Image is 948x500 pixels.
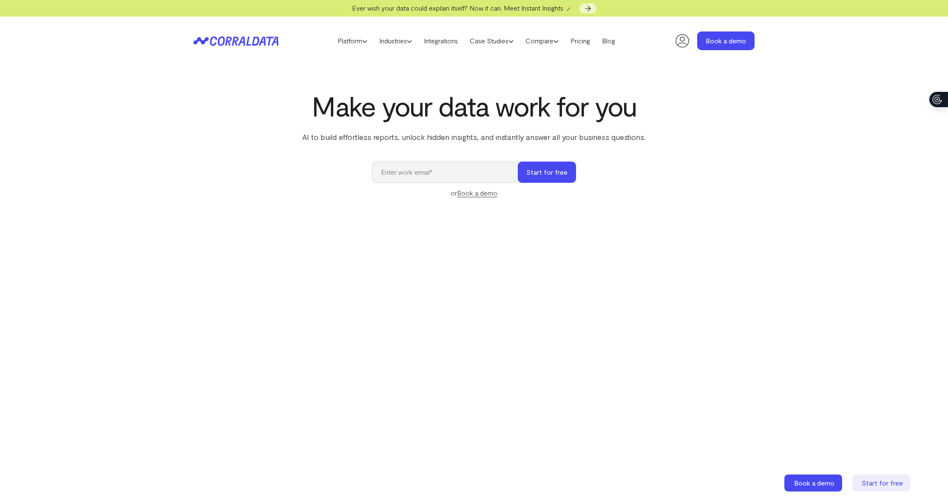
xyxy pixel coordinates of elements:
div: or [372,188,576,198]
a: Book a demo [697,31,755,50]
a: Pricing [565,34,596,47]
span: Ever wish your data could explain itself? Now it can. Meet Instant Insights 🪄 [352,4,573,12]
a: Platform [332,34,373,47]
button: Start for free [518,162,576,183]
span: Book a demo [794,479,834,487]
a: Start for free [852,474,912,491]
a: Book a demo [457,189,497,197]
a: Compare [519,34,565,47]
span: Start for free [862,479,903,487]
a: Blog [596,34,621,47]
a: Integrations [418,34,464,47]
a: Industries [373,34,418,47]
h1: Make your data work for you [301,91,647,121]
input: Enter work email* [372,162,526,183]
p: AI to build effortless reports, unlock hidden insights, and instantly answer all your business qu... [301,131,647,142]
a: Book a demo [784,474,844,491]
a: Case Studies [464,34,519,47]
